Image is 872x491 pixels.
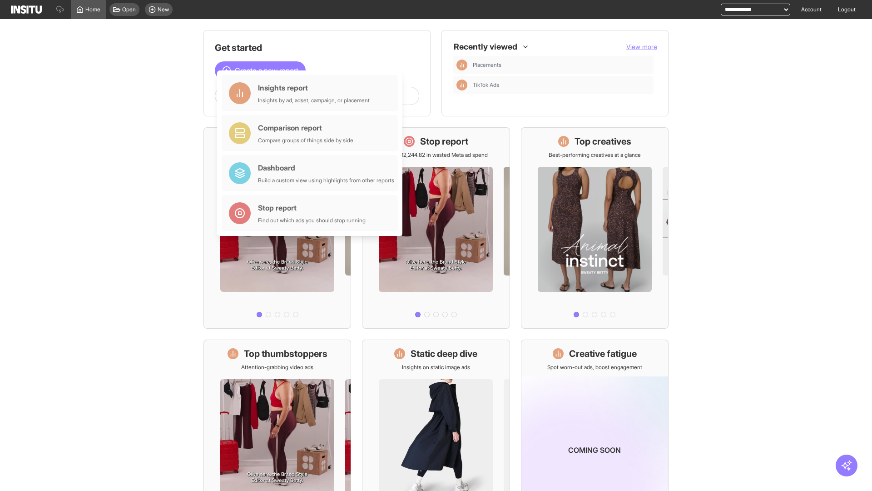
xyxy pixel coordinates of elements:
[215,61,306,80] button: Create a new report
[473,81,499,89] span: TikTok Ads
[575,135,631,148] h1: Top creatives
[549,151,641,159] p: Best-performing creatives at a glance
[258,202,366,213] div: Stop report
[11,5,42,14] img: Logo
[122,6,136,13] span: Open
[258,122,353,133] div: Comparison report
[626,42,657,51] button: View more
[411,347,477,360] h1: Static deep dive
[626,43,657,50] span: View more
[384,151,488,159] p: Save £32,244.82 in wasted Meta ad spend
[241,364,313,371] p: Attention-grabbing video ads
[473,61,650,69] span: Placements
[362,127,510,329] a: Stop reportSave £32,244.82 in wasted Meta ad spend
[158,6,169,13] span: New
[456,60,467,70] div: Insights
[402,364,470,371] p: Insights on static image ads
[258,217,366,224] div: Find out which ads you should stop running
[456,80,467,90] div: Insights
[521,127,669,329] a: Top creativesBest-performing creatives at a glance
[235,65,298,76] span: Create a new report
[473,61,501,69] span: Placements
[258,162,394,173] div: Dashboard
[258,177,394,184] div: Build a custom view using highlights from other reports
[258,137,353,144] div: Compare groups of things side by side
[473,81,650,89] span: TikTok Ads
[420,135,468,148] h1: Stop report
[203,127,351,329] a: What's live nowSee all active ads instantly
[215,41,419,54] h1: Get started
[85,6,100,13] span: Home
[258,97,370,104] div: Insights by ad, adset, campaign, or placement
[244,347,327,360] h1: Top thumbstoppers
[258,82,370,93] div: Insights report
